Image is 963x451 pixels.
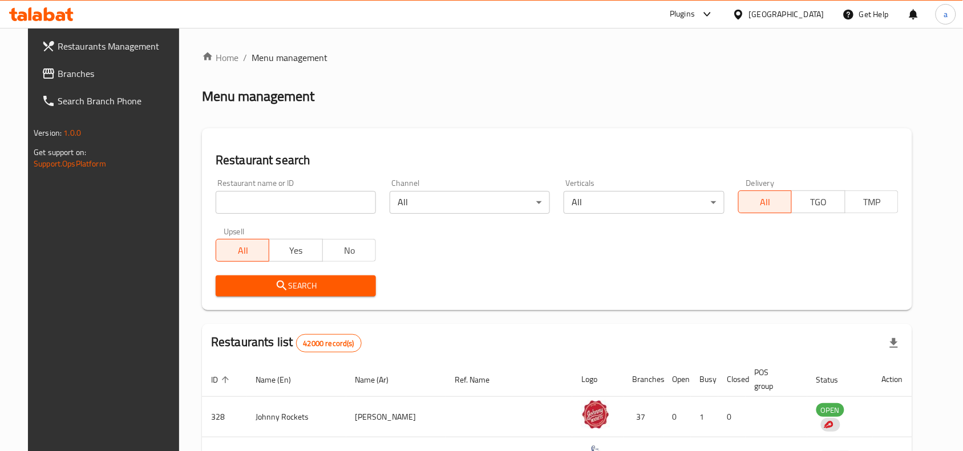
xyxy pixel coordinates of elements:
[821,418,840,432] div: Indicates that the vendor menu management has been moved to DH Catalog service
[663,397,691,437] td: 0
[274,242,318,259] span: Yes
[816,373,853,387] span: Status
[202,397,246,437] td: 328
[216,152,899,169] h2: Restaurant search
[624,362,663,397] th: Branches
[58,67,180,80] span: Branches
[823,420,833,430] img: delivery hero logo
[746,179,775,187] label: Delivery
[816,404,844,417] span: OPEN
[243,51,247,64] li: /
[33,32,189,60] a: Restaurants Management
[216,275,376,296] button: Search
[564,191,724,214] div: All
[269,239,322,262] button: Yes
[225,279,367,293] span: Search
[216,191,376,214] input: Search for restaurant name or ID..
[224,227,245,235] label: Upsell
[34,145,86,160] span: Get support on:
[202,51,912,64] nav: breadcrumb
[670,7,695,21] div: Plugins
[880,330,908,357] div: Export file
[691,362,718,397] th: Busy
[202,87,314,105] h2: Menu management
[738,190,792,213] button: All
[211,334,362,352] h2: Restaurants list
[33,87,189,115] a: Search Branch Phone
[755,365,794,393] span: POS group
[202,51,238,64] a: Home
[390,191,550,214] div: All
[572,362,624,397] th: Logo
[327,242,371,259] span: No
[33,60,189,87] a: Branches
[58,94,180,108] span: Search Branch Phone
[718,362,746,397] th: Closed
[216,239,269,262] button: All
[346,397,446,437] td: [PERSON_NAME]
[296,334,362,352] div: Total records count
[581,400,610,429] img: Johnny Rockets
[34,156,106,171] a: Support.OpsPlatform
[850,194,894,210] span: TMP
[624,397,663,437] td: 37
[297,338,361,349] span: 42000 record(s)
[211,373,233,387] span: ID
[355,373,404,387] span: Name (Ar)
[873,362,912,397] th: Action
[691,397,718,437] td: 1
[749,8,824,21] div: [GEOGRAPHIC_DATA]
[246,397,346,437] td: Johnny Rockets
[663,362,691,397] th: Open
[252,51,327,64] span: Menu management
[455,373,504,387] span: Ref. Name
[816,403,844,417] div: OPEN
[718,397,746,437] td: 0
[34,125,62,140] span: Version:
[58,39,180,53] span: Restaurants Management
[322,239,376,262] button: No
[63,125,81,140] span: 1.0.0
[743,194,787,210] span: All
[845,190,899,213] button: TMP
[796,194,840,210] span: TGO
[256,373,306,387] span: Name (En)
[221,242,265,259] span: All
[791,190,845,213] button: TGO
[944,8,948,21] span: a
